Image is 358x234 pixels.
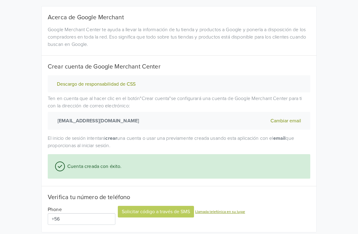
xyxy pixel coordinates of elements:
[48,14,310,21] h5: Acerca de Google Merchant
[48,213,115,225] input: 1 (702) 123-4567
[48,194,310,201] h5: Verifica tu número de teléfono
[269,117,303,125] button: Cambiar email
[55,81,137,87] button: Descargo de responsabilidad de CSS
[48,95,310,130] p: Ten en cuenta que al hacer clic en el botón " Crear cuenta " se configurará una cuenta de Google ...
[105,135,117,141] strong: crear
[55,117,139,124] strong: [EMAIL_ADDRESS][DOMAIN_NAME]
[273,135,286,141] strong: email
[48,206,115,213] div: Phone
[48,63,310,70] h5: Crear cuenta de Google Merchant Center
[65,163,122,170] span: Cuenta creada con éxito.
[48,135,310,149] p: El inicio de sesión intentará una cuenta o usar una previamente creada usando esta aplicación con...
[43,26,315,48] div: Google Merchant Center te ayuda a llevar la información de tu tienda y productos a Google y poner...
